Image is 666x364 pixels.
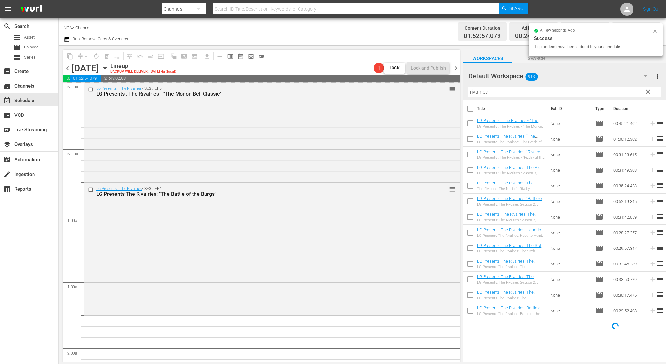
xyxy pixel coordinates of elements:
[477,140,545,144] div: LG Presents The Rivalries: "The Battle of the Burgs"
[477,187,545,191] div: The Rivalries: The Nation’s Rivalry
[595,276,603,283] span: Episode
[592,100,609,118] th: Type
[468,67,653,85] div: Default Workspace
[449,186,456,192] button: reorder
[548,240,593,256] td: None
[3,185,11,193] span: Reports
[200,50,212,62] span: Download as CSV
[548,256,593,272] td: None
[649,245,656,252] svg: Add to Schedule
[534,34,658,42] div: Success
[477,149,544,159] a: LG Presents The Rivalries: "Rivalry at the Regatta"
[101,51,112,61] span: Select an event to delete
[96,86,142,91] a: LG Presents : The Rivalries
[643,7,660,12] a: Sign Out
[515,23,552,33] div: Ad Duration
[3,141,11,148] span: Overlays
[258,53,265,60] span: toggle_off
[611,287,646,303] td: 00:30:17.475
[611,162,646,178] td: 00:31:49.308
[24,54,36,61] span: Series
[611,240,646,256] td: 00:29:57.347
[656,197,664,205] span: reorder
[656,260,664,267] span: reorder
[110,62,176,70] div: Lineup
[110,70,176,74] div: BACKUP WILL DELIVER: [DATE] 4a (local)
[96,186,423,197] div: / SE3 / EP4:
[644,88,652,96] span: clear
[509,3,526,14] span: Search
[611,225,646,240] td: 00:28:27.257
[477,202,545,207] div: LG Presents: The Rivalries Season 2, Episode 6 "Battle of the Ivies"
[649,198,656,205] svg: Add to Schedule
[595,244,603,252] span: Episode
[477,212,537,222] a: LG Presents: The Rivalries: The Black Hills Brawl, Part 2
[449,86,456,93] span: reorder
[595,135,603,143] span: Episode
[656,119,664,127] span: reorder
[649,120,656,127] svg: Add to Schedule
[248,53,254,60] span: preview_outlined
[609,100,648,118] th: Duration
[595,291,603,299] span: Episode
[512,54,561,62] span: Search
[611,178,646,194] td: 00:35:24.423
[548,287,593,303] td: None
[656,228,664,236] span: reorder
[656,135,664,142] span: reorder
[649,260,656,267] svg: Add to Schedule
[477,118,541,128] a: LG Presents : The Rivalries - "The Monon Bell Classic"
[477,218,545,222] div: LG Presents: The Rivalries Season 2, Episode 5 "The Black Hills Brawl," Part 2
[477,181,536,190] a: LG Presents The Rivalries: The Nation’s Rivalry
[477,100,547,118] th: Title
[611,115,646,131] td: 00:45:21.402
[548,272,593,287] td: None
[534,44,651,50] div: 1 episode(s) have been added to your schedule
[649,307,656,314] svg: Add to Schedule
[96,186,142,191] a: LG Presents : The Rivalries
[70,75,101,82] span: 01:52:57.079
[13,34,21,41] span: Asset
[649,213,656,221] svg: Add to Schedule
[595,213,603,221] span: Episode
[656,166,664,174] span: reorder
[477,155,545,160] div: LG Presents : The Rivalries - "Rivalry at the Regatta"
[72,63,99,74] div: [DATE]
[656,291,664,299] span: reorder
[156,51,166,61] span: Update Metadata from Key Asset
[63,64,72,72] span: chevron_left
[656,150,664,158] span: reorder
[477,296,545,300] div: LG Presents The Rivalries: The [DEMOGRAPHIC_DATA] Shoes
[595,197,603,205] span: Episode
[649,229,656,236] svg: Add to Schedule
[3,97,11,104] span: Schedule
[13,53,21,61] span: Series
[611,256,646,272] td: 00:32:45.289
[649,182,656,189] svg: Add to Schedule
[112,51,122,61] span: Clear Lineup
[656,213,664,221] span: reorder
[477,280,545,285] div: LG Presents: The Rivalries Season 2, Episode 1 "The Rivalry"
[611,209,646,225] td: 00:31:42.059
[548,162,593,178] td: None
[227,53,233,60] span: calendar_view_week_outlined
[656,275,664,283] span: reorder
[548,178,593,194] td: None
[515,33,552,40] span: 00:24:00.240
[449,186,456,193] span: reorder
[477,227,545,237] a: LG Presents The Rivalries: Head-to-Head in the [GEOGRAPHIC_DATA]
[477,274,536,284] a: LG Presents The Rivalries: The Rivalry
[96,191,423,197] div: LG Presents The Rivalries: "The Battle of the Burgs"
[237,53,244,60] span: date_range_outlined
[548,209,593,225] td: None
[611,147,646,162] td: 00:31:23.615
[477,171,545,175] div: LG Presents : The Rivalries Season 3, Episode 2 "The Aloha Rivalry"
[649,291,656,299] svg: Add to Schedule
[464,23,501,33] div: Content Duration
[595,151,603,158] span: Episode
[656,306,664,314] span: reorder
[548,303,593,318] td: None
[464,33,501,40] span: 01:52:57.079
[3,22,11,30] span: Search
[649,167,656,174] svg: Add to Schedule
